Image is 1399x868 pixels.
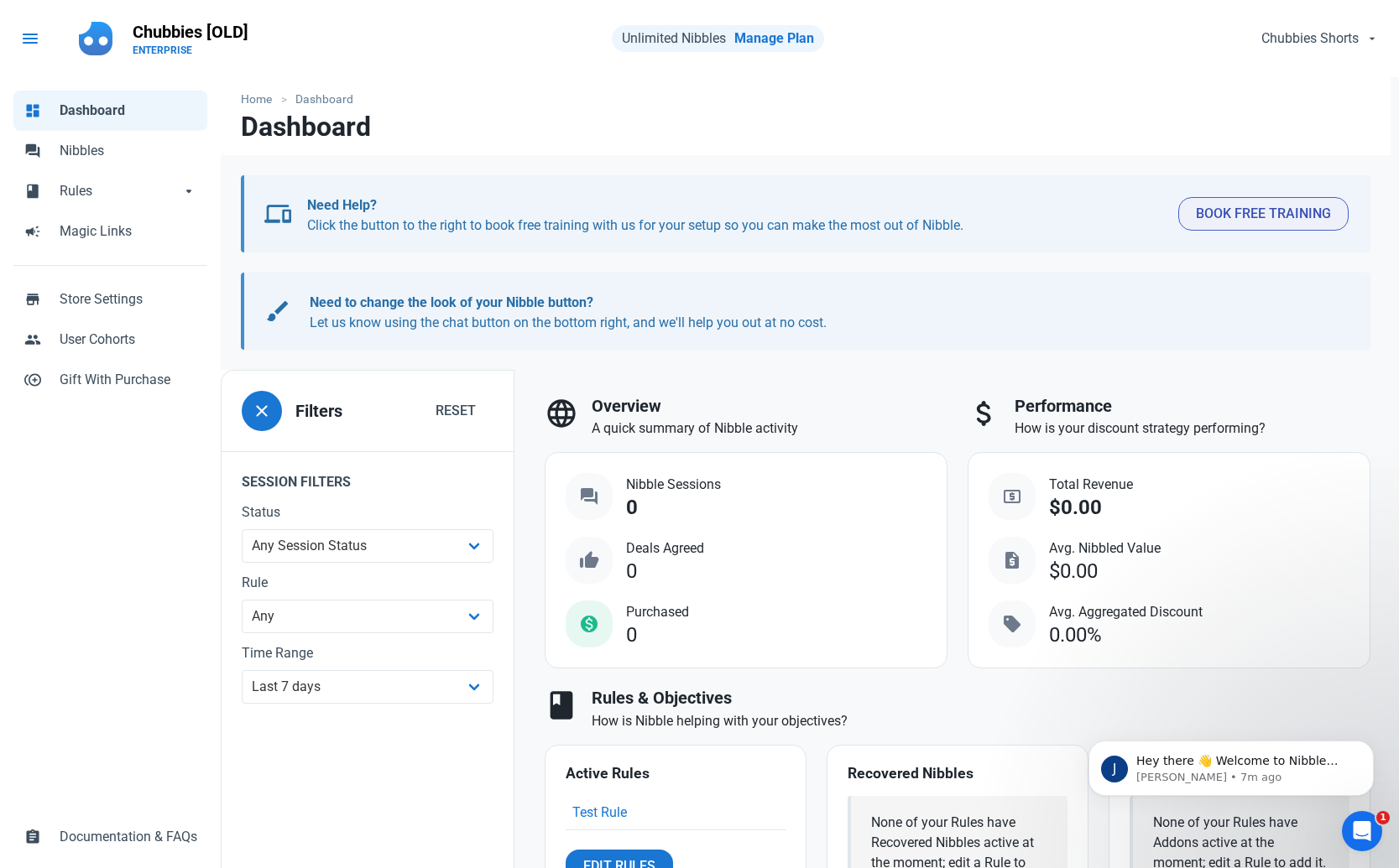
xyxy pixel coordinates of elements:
div: $0.00 [1049,560,1098,583]
span: Deals Agreed [626,538,704,559]
a: assignmentDocumentation & FAQs [13,817,207,857]
span: menu [20,29,40,49]
h3: Performance [1015,397,1370,416]
h3: Filters [295,402,342,421]
span: assignment [24,827,41,844]
nav: breadcrumbs [221,77,1391,112]
span: monetization_on [579,614,599,634]
b: Need to change the look of your Nibble button? [310,294,593,310]
span: local_atm [1002,486,1022,507]
span: Book Free Training [1196,204,1331,224]
a: Test Rule [572,804,627,820]
span: Chubbies Shorts [1261,29,1359,49]
a: control_point_duplicateGift With Purchase [13,360,207,400]
span: Documentation & FAQs [60,827,197,847]
p: Let us know using the chat button on the bottom right, and we'll help you out at no cost. [310,293,1332,333]
a: peopleUser Cohorts [13,320,207,360]
span: store [24,289,41,306]
button: close [242,391,282,431]
p: Chubbies [OLD] [133,20,248,44]
span: people [24,330,41,346]
div: 0 [626,496,638,519]
span: book [24,181,41,198]
a: campaignMagic Links [13,211,207,252]
button: Chubbies Shorts [1247,22,1389,55]
span: Dashboard [60,101,197,121]
div: 0 [626,560,637,583]
span: forum [24,141,41,158]
span: campaign [24,221,41,238]
span: dashboard [24,101,41,117]
span: language [545,397,578,430]
span: brush [264,298,291,325]
span: Store Settings [60,289,197,309]
a: Home [241,91,280,108]
span: User Cohorts [60,330,197,350]
a: storeStore Settings [13,279,207,320]
button: Reset [418,394,493,428]
span: Purchased [626,602,689,622]
span: question_answer [579,486,599,507]
span: Total Revenue [1049,475,1133,495]
span: Reset [436,401,476,421]
span: Rules [60,181,180,201]
p: Click the button to the right to book free training with us for your setup so you can make the mo... [307,195,1165,236]
label: Status [242,502,493,522]
h1: Dashboard [241,112,371,142]
b: Need Help? [307,197,377,213]
h3: Overview [592,397,947,416]
iframe: Intercom live chat [1342,811,1382,851]
span: Gift With Purchase [60,370,197,390]
span: Avg. Nibbled Value [1049,538,1161,559]
span: Unlimited Nibbles [622,30,726,46]
span: arrow_drop_down [180,181,197,198]
button: Book Free Training [1178,197,1349,231]
iframe: Intercom notifications message [1063,705,1399,823]
span: control_point_duplicate [24,370,41,387]
span: Nibble Sessions [626,475,721,495]
p: How is Nibble helping with your objectives? [592,711,1370,731]
a: Chubbies [OLD]ENTERPRISE [123,13,258,64]
span: sell [1002,614,1022,634]
a: Manage Plan [734,30,814,46]
h3: Rules & Objectives [592,689,1370,708]
span: devices [264,200,291,227]
label: Time Range [242,643,493,663]
span: request_quote [1002,550,1022,570]
span: close [252,401,272,421]
span: Avg. Aggregated Discount [1049,602,1203,622]
p: A quick summary of Nibble activity [592,418,947,439]
span: Nibbles [60,141,197,161]
span: 1 [1376,811,1390,824]
h4: Active Rules [566,766,786,782]
a: bookRulesarrow_drop_down [13,171,207,211]
span: book [545,689,578,722]
span: thumb_up [579,550,599,570]
label: Rule [242,573,493,593]
legend: Session Filters [222,451,514,502]
span: attach_money [968,397,1001,430]
div: 0.00% [1049,624,1102,647]
p: How is your discount strategy performing? [1015,418,1370,439]
h4: Recovered Nibbles [848,766,1068,782]
div: $0.00 [1049,496,1102,519]
span: Magic Links [60,221,197,242]
a: dashboardDashboard [13,91,207,131]
p: ENTERPRISE [133,44,248,57]
a: forumNibbles [13,131,207,171]
div: 0 [626,624,637,647]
